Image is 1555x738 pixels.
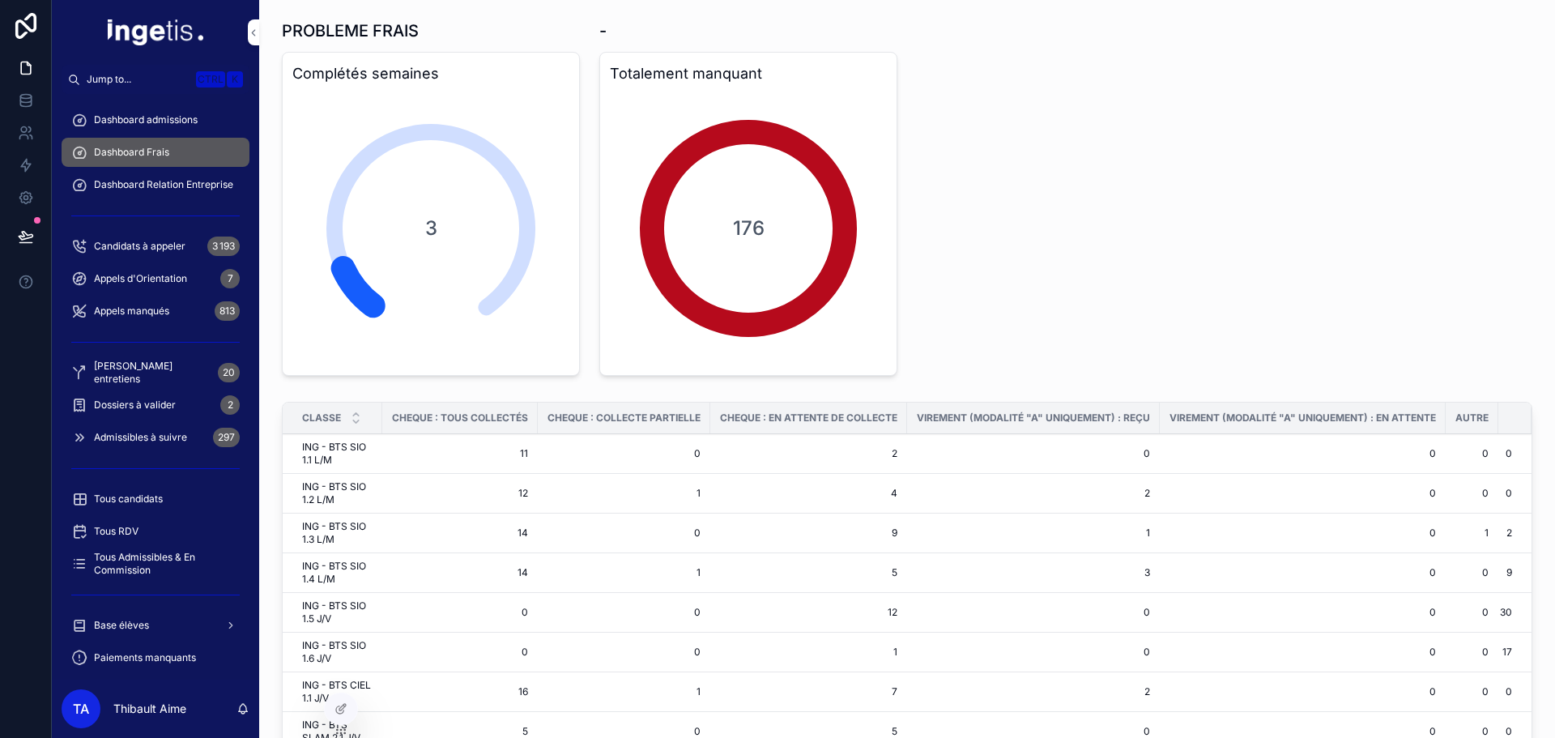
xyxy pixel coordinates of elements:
a: Dashboard admissions [62,105,249,134]
td: 0 [1446,553,1498,593]
div: 297 [213,428,240,447]
span: Dashboard Frais [94,146,169,159]
td: 5 [710,553,907,593]
td: 1 [538,672,710,712]
td: 12 [382,474,538,514]
td: 0 [382,633,538,672]
td: 12 [710,593,907,633]
a: Base élèves [62,611,249,640]
span: Autre [1455,412,1489,424]
a: Candidats à appeler3 193 [62,232,249,261]
a: Dashboard Relation Entreprise [62,170,249,199]
span: Dashboard admissions [94,113,198,126]
a: Appels manqués813 [62,296,249,326]
a: Paiements manquants [62,643,249,672]
span: Appels manqués [94,305,169,318]
span: Dashboard Relation Entreprise [94,178,233,191]
td: 11 [382,434,538,474]
td: 0 [907,593,1160,633]
div: scrollable content [52,94,259,680]
span: Tous Admissibles & En Commission [94,551,233,577]
span: Base élèves [94,619,149,632]
span: Tous RDV [94,525,138,538]
span: Admissibles à suivre [94,431,187,444]
td: 30 [1498,593,1532,633]
h1: PROBLEME FRAIS [282,19,419,42]
span: Dossiers à valider [94,399,176,412]
td: 0 [1160,434,1446,474]
a: Tous RDV [62,517,249,546]
span: Cheque : tous collectés [392,412,528,424]
td: 2 [907,672,1160,712]
td: 0 [907,633,1160,672]
span: Cheque : en attente de collecte [720,412,897,424]
img: App logo [108,19,203,45]
td: 9 [710,514,907,553]
td: 4 [710,474,907,514]
td: 1 [907,514,1160,553]
td: 0 [1446,633,1498,672]
td: ING - BTS SIO 1.4 L/M [283,553,382,593]
td: 0 [1498,672,1532,712]
span: Paiements manquants [94,651,196,664]
span: Cheque : collecte partielle [547,412,701,424]
td: 3 [907,553,1160,593]
span: Virement (modalité "A" uniquement) : en attente [1169,412,1436,424]
td: ING - BTS SIO 1.3 L/M [283,514,382,553]
td: ING - BTS CIEL 1.1 J/V [283,672,382,712]
td: 2 [710,434,907,474]
td: 0 [1446,434,1498,474]
td: 1 [710,633,907,672]
button: Jump to...CtrlK [62,65,249,94]
td: ING - BTS SIO 1.6 J/V [283,633,382,672]
span: Classe [302,412,341,424]
td: 1 [538,553,710,593]
div: 2 [220,395,240,415]
td: 2 [1498,514,1532,553]
span: [PERSON_NAME] entretiens [94,360,211,386]
td: 0 [1446,672,1498,712]
a: Admissibles à suivre297 [62,423,249,452]
td: 0 [1446,474,1498,514]
td: 1 [538,474,710,514]
td: 0 [538,633,710,672]
div: 813 [215,301,240,321]
span: 3 [376,215,486,241]
a: Appels d'Orientation7 [62,264,249,293]
td: 0 [1160,553,1446,593]
td: 2 [907,474,1160,514]
span: Candidats à appeler [94,240,185,253]
div: 3 193 [207,237,240,256]
td: 0 [538,593,710,633]
span: Tous candidats [94,493,163,506]
span: Virement (modalité "A" uniquement) : reçu [917,412,1150,424]
h1: - [599,19,607,42]
td: 0 [382,593,538,633]
a: Dashboard Frais [62,138,249,167]
td: 0 [1160,593,1446,633]
span: TA [73,699,89,719]
span: Appels d'Orientation [94,272,187,285]
td: ING - BTS SIO 1.5 J/V [283,593,382,633]
span: Ctrl [196,71,225,87]
td: 14 [382,514,538,553]
td: 0 [1446,593,1498,633]
span: K [228,73,241,86]
td: 7 [710,672,907,712]
td: 0 [538,514,710,553]
a: Tous candidats [62,484,249,514]
p: Thibault Aime [113,701,186,717]
td: 0 [1498,474,1532,514]
span: Jump to... [87,73,190,86]
td: 16 [382,672,538,712]
h3: Totalement manquant [610,62,887,85]
td: 1 [1446,514,1498,553]
td: 17 [1498,633,1532,672]
span: 176 [693,215,803,241]
td: 0 [1160,672,1446,712]
h3: Complétés semaines [292,62,569,85]
div: 7 [220,269,240,288]
td: 0 [1160,474,1446,514]
a: Dossiers à valider2 [62,390,249,420]
td: 0 [1498,434,1532,474]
